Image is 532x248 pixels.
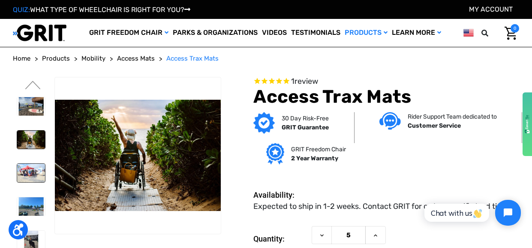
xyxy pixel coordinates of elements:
[390,19,443,47] a: Learn More
[253,189,307,201] dt: Availability:
[13,54,519,64] nav: Breadcrumb
[343,19,390,47] a: Products
[42,55,70,62] span: Products
[13,6,190,14] a: QUIZ:WHAT TYPE OF WHEELCHAIR IS RIGHT FOR YOU?
[291,77,318,86] span: 1 reviews
[463,28,474,38] img: us.png
[55,100,221,211] img: Access Trax Mats
[13,24,66,42] img: GRIT All-Terrain Wheelchair and Mobility Equipment
[17,97,45,116] img: Access Trax Mats
[87,19,171,47] a: GRIT Freedom Chair
[17,164,45,182] img: Access Trax Mats
[42,54,70,64] a: Products
[253,201,514,212] dd: Expected to ship in 1-2 weeks. Contact GRIT for order-specific lead times.
[291,155,338,162] strong: 2 Year Warranty
[408,112,497,121] p: Rider Support Team dedicated to
[282,124,329,131] strong: GRIT Guarantee
[253,112,275,134] img: GRIT Guarantee
[295,77,318,86] span: review
[17,197,45,216] img: Access Trax Mats
[408,122,461,129] strong: Customer Service
[498,24,519,42] a: Cart with 0 items
[166,54,219,64] a: Access Trax Mats
[415,193,528,233] iframe: Tidio Chat
[291,145,346,154] p: GRIT Freedom Chair
[117,54,155,64] a: Access Mats
[266,143,284,165] img: Grit freedom
[282,114,329,123] p: 30 Day Risk-Free
[166,55,219,62] span: Access Trax Mats
[485,24,498,42] input: Search
[13,55,30,62] span: Home
[505,27,517,40] img: Cart
[13,54,30,64] a: Home
[171,19,260,47] a: Parks & Organizations
[260,19,289,47] a: Videos
[13,6,30,14] span: QUIZ:
[469,5,513,13] a: Account
[24,81,42,91] button: Go to slide 1 of 6
[525,115,530,134] img: gdzwAHDJa65OwAAAABJRU5ErkJggg==
[253,86,519,107] h1: Access Trax Mats
[289,19,343,47] a: Testimonials
[81,55,105,62] span: Mobility
[117,55,155,62] span: Access Mats
[81,54,105,64] a: Mobility
[379,112,401,130] img: Customer service
[253,77,519,86] span: Rated 5.0 out of 5 stars 1 reviews
[511,24,519,33] span: 0
[17,131,45,149] img: Access Trax Mats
